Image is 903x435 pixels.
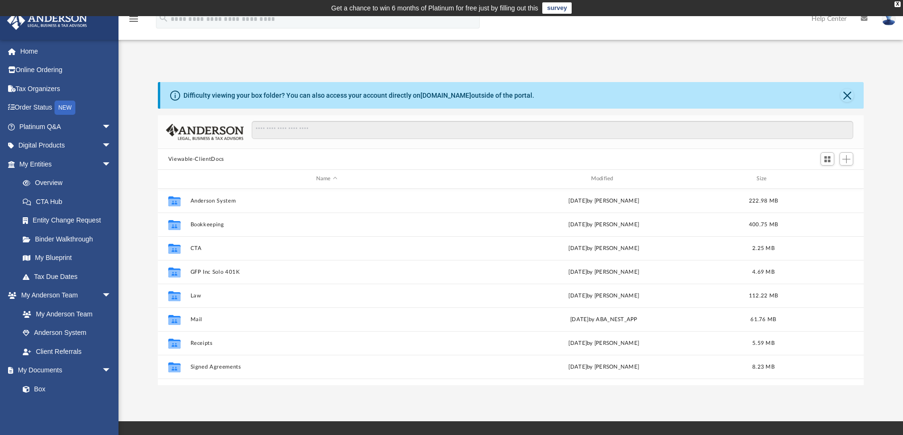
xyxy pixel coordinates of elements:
[752,269,775,274] span: 4.69 MB
[102,286,121,305] span: arrow_drop_down
[13,324,121,342] a: Anderson System
[190,269,463,275] button: GFP Inc Solo 401K
[190,316,463,323] button: Mail
[840,89,854,102] button: Close
[749,293,778,298] span: 112.22 MB
[190,364,463,370] button: Signed Agreements
[190,175,463,183] div: Name
[13,398,121,417] a: Meeting Minutes
[13,211,126,230] a: Entity Change Request
[467,175,740,183] div: Modified
[102,361,121,380] span: arrow_drop_down
[839,152,854,166] button: Add
[467,244,740,252] div: [DATE] by [PERSON_NAME]
[13,267,126,286] a: Tax Due Dates
[128,13,139,25] i: menu
[7,117,126,136] a: Platinum Q&Aarrow_drop_down
[55,101,75,115] div: NEW
[7,286,121,305] a: My Anderson Teamarrow_drop_down
[7,98,126,118] a: Order StatusNEW
[190,293,463,299] button: Law
[467,268,740,276] div: [DATE] by [PERSON_NAME]
[168,155,224,164] button: Viewable-ClientDocs
[749,222,778,227] span: 400.75 MB
[752,245,775,250] span: 2.25 MB
[7,155,126,174] a: My Entitiesarrow_drop_down
[542,2,572,14] a: survey
[13,192,126,211] a: CTA Hub
[786,175,853,183] div: id
[7,136,126,155] a: Digital Productsarrow_drop_down
[7,61,126,80] a: Online Ordering
[183,91,534,101] div: Difficulty viewing your box folder? You can also access your account directly on outside of the p...
[467,339,740,347] div: [DATE] by [PERSON_NAME]
[7,42,126,61] a: Home
[190,340,463,346] button: Receipts
[7,79,126,98] a: Tax Organizers
[158,13,169,23] i: search
[882,12,896,26] img: User Pic
[894,1,901,7] div: close
[467,196,740,205] div: [DATE] by [PERSON_NAME]
[102,136,121,156] span: arrow_drop_down
[13,230,126,249] a: Binder Walkthrough
[13,249,121,268] a: My Blueprint
[744,175,782,183] div: Size
[128,18,139,25] a: menu
[252,121,853,139] input: Search files and folders
[162,175,186,183] div: id
[190,198,463,204] button: Anderson System
[467,291,740,300] div: [DATE] by [PERSON_NAME]
[158,189,864,386] div: grid
[7,361,121,380] a: My Documentsarrow_drop_down
[102,155,121,174] span: arrow_drop_down
[331,2,538,14] div: Get a chance to win 6 months of Platinum for free just by filling out this
[190,245,463,251] button: CTA
[420,92,471,99] a: [DOMAIN_NAME]
[13,174,126,193] a: Overview
[467,315,740,324] div: [DATE] by ABA_NEST_APP
[190,222,463,228] button: Bookkeeping
[13,342,121,361] a: Client Referrals
[13,379,116,398] a: Box
[13,305,116,324] a: My Anderson Team
[752,340,775,345] span: 5.59 MB
[467,220,740,229] div: [DATE] by [PERSON_NAME]
[752,364,775,369] span: 8.23 MB
[821,152,835,166] button: Switch to Grid View
[749,198,778,203] span: 222.98 MB
[4,11,90,30] img: Anderson Advisors Platinum Portal
[102,117,121,137] span: arrow_drop_down
[467,362,740,371] div: [DATE] by [PERSON_NAME]
[750,316,776,322] span: 61.76 MB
